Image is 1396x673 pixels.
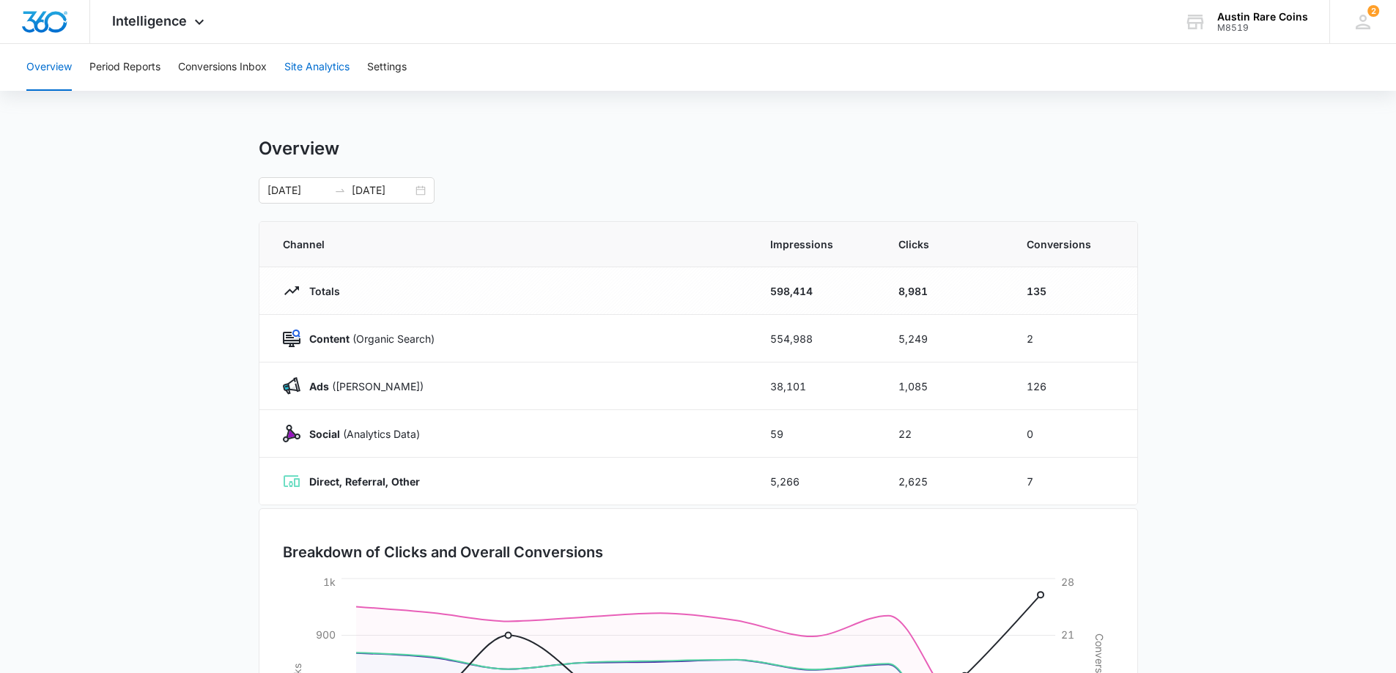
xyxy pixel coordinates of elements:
[881,458,1009,505] td: 2,625
[1009,362,1137,410] td: 126
[881,315,1009,362] td: 5,249
[309,428,340,440] strong: Social
[352,182,413,198] input: End date
[334,185,346,196] span: swap-right
[316,628,336,641] tspan: 900
[1009,410,1137,458] td: 0
[178,44,267,91] button: Conversions Inbox
[881,410,1009,458] td: 22
[26,44,72,91] button: Overview
[334,185,346,196] span: to
[770,237,863,252] span: Impressions
[112,13,187,29] span: Intelligence
[898,237,991,252] span: Clicks
[283,541,603,563] h3: Breakdown of Clicks and Overall Conversions
[1217,11,1308,23] div: account name
[1027,237,1114,252] span: Conversions
[283,330,300,347] img: Content
[367,44,407,91] button: Settings
[323,576,336,588] tspan: 1k
[89,44,160,91] button: Period Reports
[300,426,420,442] p: (Analytics Data)
[1061,576,1074,588] tspan: 28
[1009,458,1137,505] td: 7
[259,138,339,160] h1: Overview
[300,283,340,299] p: Totals
[753,362,881,410] td: 38,101
[753,267,881,315] td: 598,414
[881,267,1009,315] td: 8,981
[1061,628,1074,641] tspan: 21
[284,44,350,91] button: Site Analytics
[753,315,881,362] td: 554,988
[1367,5,1379,17] span: 2
[1367,5,1379,17] div: notifications count
[881,362,1009,410] td: 1,085
[1009,315,1137,362] td: 2
[283,377,300,395] img: Ads
[309,380,329,393] strong: Ads
[309,332,350,345] strong: Content
[300,331,435,346] p: (Organic Search)
[753,458,881,505] td: 5,266
[300,379,424,394] p: ([PERSON_NAME])
[753,410,881,458] td: 59
[283,425,300,442] img: Social
[267,182,328,198] input: Start date
[1217,23,1308,33] div: account id
[309,475,420,488] strong: Direct, Referral, Other
[1009,267,1137,315] td: 135
[283,237,735,252] span: Channel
